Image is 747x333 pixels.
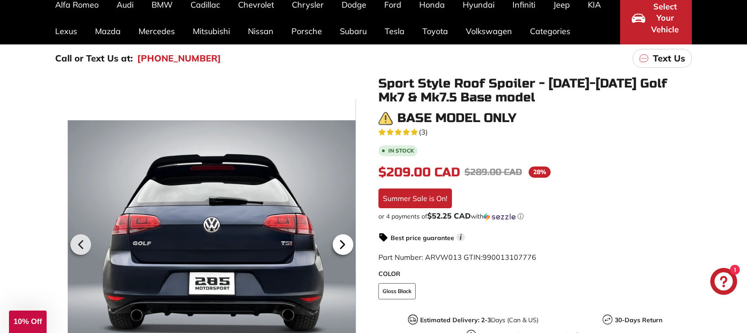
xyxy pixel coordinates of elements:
[388,148,414,153] b: In stock
[378,165,460,180] span: $209.00 CAD
[331,18,376,44] a: Subaru
[378,212,692,221] div: or 4 payments of$52.25 CADwithSezzle Click to learn more about Sezzle
[521,18,579,44] a: Categories
[615,316,662,324] strong: 30-Days Return
[378,77,692,105] h1: Sport Style Roof Spoiler - [DATE]-[DATE] Golf Mk7 & Mk7.5 Base model
[397,111,517,125] h3: Base model only
[184,18,239,44] a: Mitsubishi
[378,188,452,208] div: Summer Sale is On!
[427,211,471,220] span: $52.25 CAD
[650,1,680,35] span: Select Your Vehicle
[13,317,42,326] span: 10% Off
[419,127,428,137] span: (3)
[413,18,457,44] a: Toyota
[465,166,522,178] span: $289.00 CAD
[239,18,282,44] a: Nissan
[378,253,536,262] span: Part Number: ARVW013 GTIN:
[378,269,692,279] label: COLOR
[378,212,692,221] div: or 4 payments of with
[456,233,465,241] span: i
[137,52,221,65] a: [PHONE_NUMBER]
[708,268,740,297] inbox-online-store-chat: Shopify online store chat
[378,126,692,137] a: 5.0 rating (3 votes)
[529,166,551,178] span: 28%
[482,253,536,262] span: 990013107776
[483,213,516,221] img: Sezzle
[130,18,184,44] a: Mercedes
[633,49,692,68] a: Text Us
[420,316,491,324] strong: Estimated Delivery: 2-3
[376,18,413,44] a: Tesla
[55,52,133,65] p: Call or Text Us at:
[457,18,521,44] a: Volkswagen
[46,18,86,44] a: Lexus
[282,18,331,44] a: Porsche
[653,52,685,65] p: Text Us
[391,234,454,242] strong: Best price guarantee
[378,111,393,126] img: warning.png
[86,18,130,44] a: Mazda
[420,315,539,325] p: Days (Can & US)
[9,311,47,333] div: 10% Off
